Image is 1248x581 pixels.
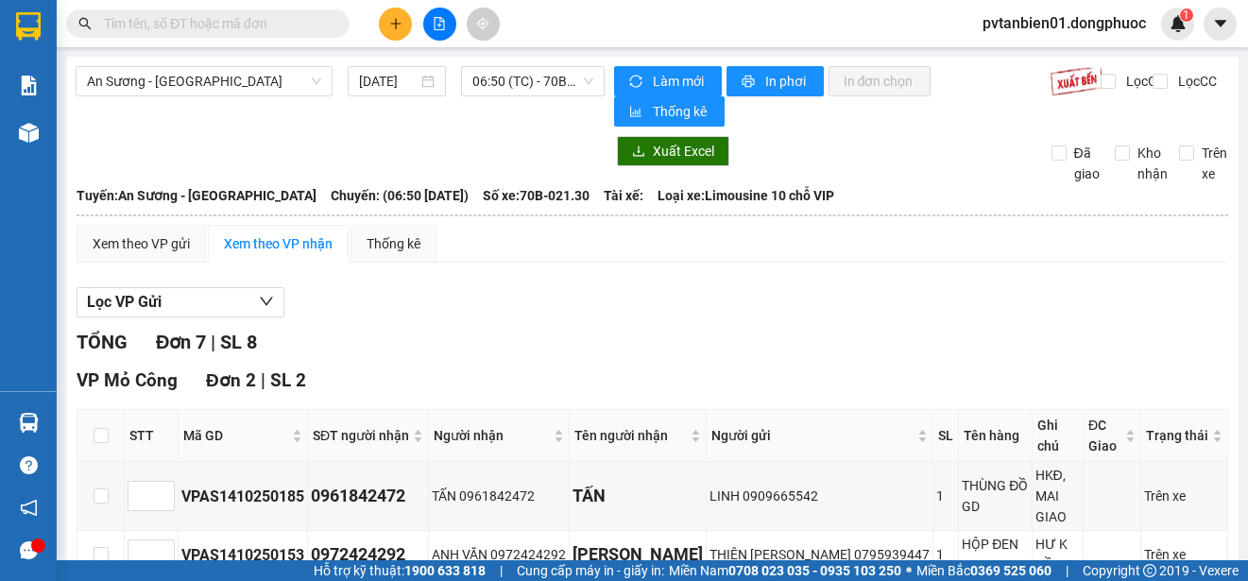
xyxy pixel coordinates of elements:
span: | [261,369,265,391]
th: SL [933,410,959,462]
span: 06:50 (TC) - 70B-021.30 [472,67,593,95]
img: 9k= [1050,66,1103,96]
button: caret-down [1204,8,1237,41]
div: VPAS1410250185 [181,485,304,508]
div: [PERSON_NAME] [573,541,703,568]
div: VPAS1410250153 [181,543,304,567]
span: bar-chart [629,105,645,120]
th: Tên hàng [959,410,1032,462]
span: file-add [433,17,446,30]
button: Lọc VP Gửi [77,287,284,317]
button: file-add [423,8,456,41]
span: Miền Bắc [916,560,1051,581]
div: 1 [936,544,955,565]
div: Thống kê [367,233,420,254]
span: download [632,145,645,160]
b: Tuyến: An Sương - [GEOGRAPHIC_DATA] [77,188,316,203]
div: 0972424292 [311,541,425,568]
div: THÙNG ĐỒ GD [962,475,1028,517]
div: Trên xe [1144,486,1224,506]
span: Cung cấp máy in - giấy in: [517,560,664,581]
div: TẤN 0961842472 [432,486,566,506]
input: 15/10/2025 [359,71,418,92]
img: solution-icon [19,76,39,95]
div: HKĐ, MAI GIAO [1035,465,1080,527]
span: aim [476,17,489,30]
strong: 1900 633 818 [404,563,486,578]
span: | [1066,560,1068,581]
td: VPAS1410250153 [179,531,308,579]
span: VP Mỏ Công [77,369,178,391]
span: Đơn 7 [156,331,206,353]
span: plus [389,17,402,30]
div: Trên xe [1144,544,1224,565]
img: warehouse-icon [19,413,39,433]
span: notification [20,499,38,517]
button: In đơn chọn [829,66,932,96]
span: Lọc CC [1171,71,1220,92]
span: Xuất Excel [653,141,714,162]
span: Đã giao [1067,143,1107,184]
div: 1 [936,486,955,506]
th: STT [125,410,179,462]
span: Hỗ trợ kỹ thuật: [314,560,486,581]
span: 1 [1183,9,1189,22]
td: 0972424292 [308,531,429,579]
button: printerIn phơi [727,66,824,96]
span: Trạng thái [1146,425,1208,446]
div: ANH VĂN 0972424292 [432,544,566,565]
td: TẤN [570,462,707,531]
div: HỘP ĐEN CAMERA [962,534,1028,575]
span: caret-down [1212,15,1229,32]
span: | [500,560,503,581]
span: Chuyến: (06:50 [DATE]) [331,185,469,206]
span: TỔNG [77,331,128,353]
span: Đơn 2 [206,369,256,391]
div: TẤN [573,483,703,509]
button: syncLàm mới [614,66,722,96]
span: Miền Nam [669,560,901,581]
input: Tìm tên, số ĐT hoặc mã đơn [104,13,327,34]
span: Người gửi [711,425,914,446]
span: Kho nhận [1130,143,1175,184]
span: An Sương - Tân Biên [87,67,321,95]
span: message [20,541,38,559]
span: SL 8 [220,331,257,353]
span: question-circle [20,456,38,474]
span: down [259,294,274,309]
span: Làm mới [653,71,707,92]
span: Thống kê [653,101,709,122]
span: Người nhận [434,425,550,446]
span: search [78,17,92,30]
button: plus [379,8,412,41]
span: SL 2 [270,369,306,391]
div: Xem theo VP gửi [93,233,190,254]
span: Loại xe: Limousine 10 chỗ VIP [658,185,834,206]
td: ANH VĂN [570,531,707,579]
button: downloadXuất Excel [617,136,729,166]
span: In phơi [765,71,809,92]
td: 0961842472 [308,462,429,531]
span: pvtanbien01.dongphuoc [967,11,1161,35]
strong: 0708 023 035 - 0935 103 250 [728,563,901,578]
strong: 0369 525 060 [970,563,1051,578]
span: Tên người nhận [574,425,687,446]
div: THIÊN [PERSON_NAME] 0795939447 [709,544,930,565]
sup: 1 [1180,9,1193,22]
span: SĐT người nhận [313,425,409,446]
td: VPAS1410250185 [179,462,308,531]
span: ⚪️ [906,567,912,574]
span: Lọc VP Gửi [87,290,162,314]
span: Số xe: 70B-021.30 [483,185,590,206]
div: Xem theo VP nhận [224,233,333,254]
span: sync [629,75,645,90]
img: icon-new-feature [1170,15,1187,32]
span: Lọc CR [1119,71,1168,92]
img: warehouse-icon [19,123,39,143]
span: Mã GD [183,425,288,446]
div: 0961842472 [311,483,425,509]
button: aim [467,8,500,41]
span: printer [742,75,758,90]
span: Tài xế: [604,185,643,206]
button: bar-chartThống kê [614,96,725,127]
